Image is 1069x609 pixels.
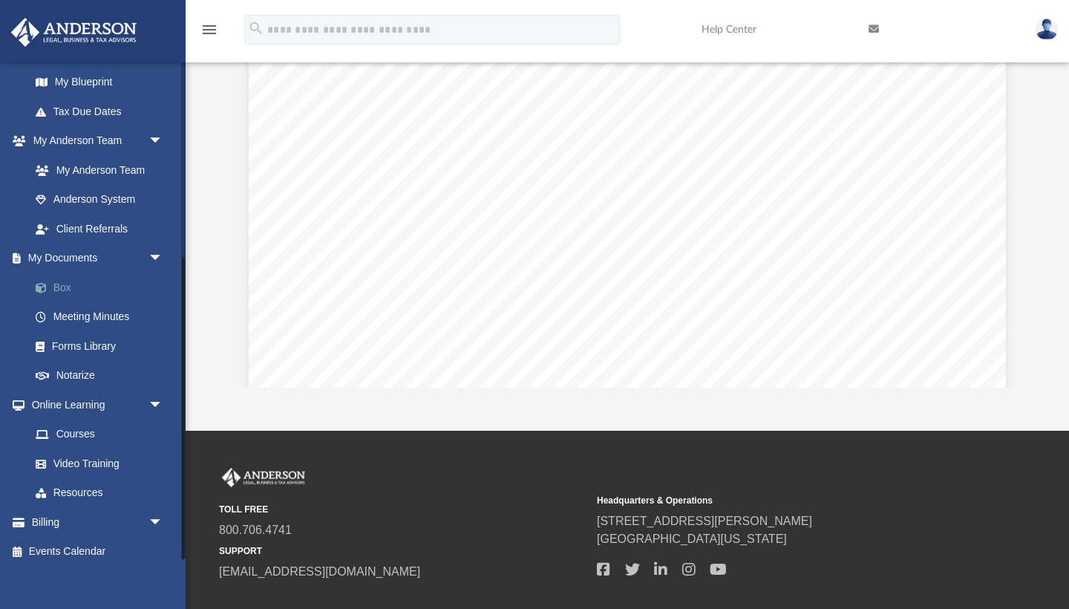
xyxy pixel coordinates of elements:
span: [DATE] [871,125,913,137]
span: CP 575 G [885,211,941,224]
a: [GEOGRAPHIC_DATA][US_STATE] [597,533,787,545]
span: [GEOGRAPHIC_DATA] [349,100,468,112]
span: Employer Identification Number: [718,149,935,162]
a: Anderson System [21,185,178,215]
a: Courses [21,420,178,449]
a: Video Training [21,449,171,478]
a: My Anderson Team [21,155,171,185]
img: Anderson Advisors Platinum Portal [219,468,308,487]
span: IF YOU WRITE, ATTACH THE [718,298,886,310]
a: Client Referrals [21,214,178,244]
span: arrow_drop_down [148,507,178,538]
a: My Blueprint [21,68,178,97]
span: SS-4 [766,186,794,199]
span: [US_EMPLOYER_IDENTIFICATION_NUMBER] [718,162,964,175]
span: WE ASSIGNED YOU AN EMPLOYER IDENTIFICATION NUMBER [439,385,782,397]
a: Online Learningarrow_drop_down [10,390,178,420]
a: Tax Due Dates [21,97,186,126]
a: Billingarrow_drop_down [10,507,186,537]
span: Date of this notice: [718,125,858,137]
small: SUPPORT [219,544,586,558]
span: [STREET_ADDRESS] [384,248,496,261]
a: My Documentsarrow_drop_down [10,244,186,273]
span: 82801 [481,261,517,273]
span: INTERNAL REVENUE SERVICE [349,88,517,100]
img: User Pic [1036,19,1058,40]
span: OH [432,100,446,112]
div: File preview [230,4,1025,388]
span: 1028 FAMILY OFFICE LLC [384,224,537,236]
a: Meeting Minutes [21,302,186,332]
a: 800.706.4741 [219,524,292,536]
a: Resources [21,478,178,508]
span: arrow_drop_down [148,244,178,274]
a: Events Calendar [10,537,186,567]
a: Notarize [21,361,186,391]
span: [PERSON_NAME], WY [384,261,503,273]
span: Form: [718,186,753,199]
i: menu [200,21,218,39]
span: [PERSON_NAME] SOLE MBR [384,236,537,249]
a: Forms Library [21,331,178,361]
a: menu [200,28,218,39]
span: arrow_drop_down [148,126,178,157]
span: For assistance you may call us at: [718,248,955,261]
small: TOLL FREE [219,503,586,516]
span: 45999-0023 [467,100,537,112]
i: search [248,20,264,36]
span: arrow_drop_down [148,390,178,420]
span: Number of this notice: [718,211,872,224]
span: [PHONE_NUMBER] [718,261,816,273]
span: DEPARTMENT OF THE TREASURY [349,75,531,88]
img: Anderson Advisors Platinum Portal [7,18,141,47]
a: [STREET_ADDRESS][PERSON_NAME] [597,515,812,527]
a: Box [21,273,186,302]
small: Headquarters & Operations [597,494,964,507]
a: [EMAIL_ADDRESS][DOMAIN_NAME] [219,565,420,578]
div: Document Viewer [230,4,1025,388]
span: STUB AT THE END OF THIS NOTICE. [718,310,935,323]
a: My Anderson Teamarrow_drop_down [10,126,178,156]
